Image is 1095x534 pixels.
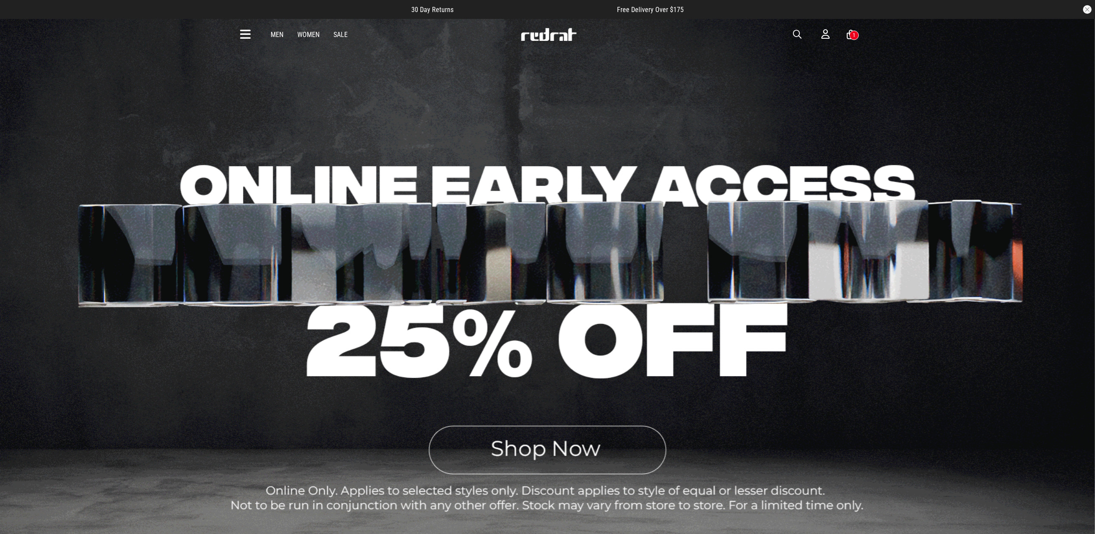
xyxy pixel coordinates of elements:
a: Sale [333,31,348,39]
img: Redrat logo [520,28,577,41]
a: Men [271,31,284,39]
span: Free Delivery Over $175 [617,6,684,14]
a: Women [297,31,320,39]
span: 30 Day Returns [411,6,453,14]
div: 1 [853,32,855,38]
a: 1 [847,30,855,39]
iframe: Customer reviews powered by Trustpilot [471,5,600,14]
